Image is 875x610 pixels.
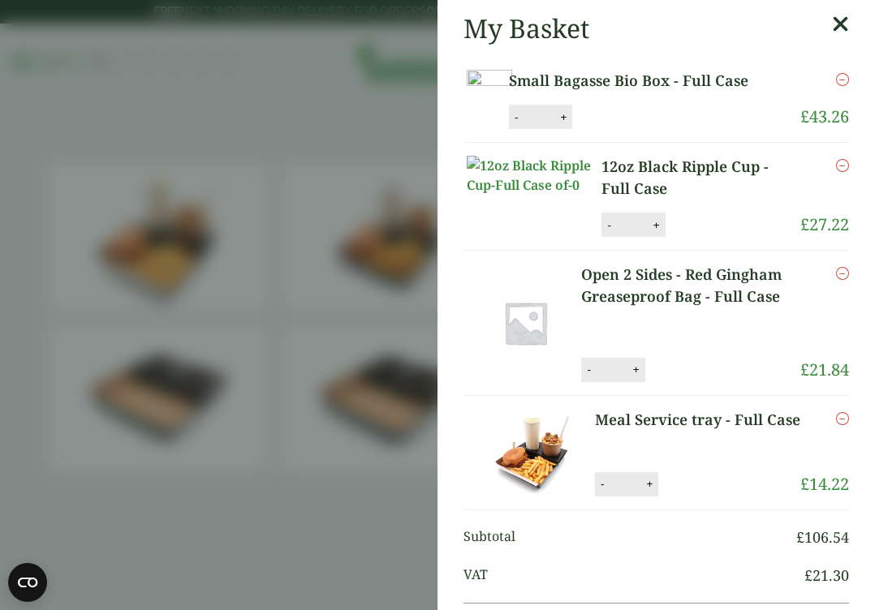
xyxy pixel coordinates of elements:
bdi: 43.26 [800,105,849,127]
a: Remove this item [836,409,849,428]
button: + [641,477,657,491]
button: - [596,477,609,491]
button: + [555,110,571,124]
button: - [602,218,615,232]
span: £ [800,105,809,127]
span: £ [796,527,804,547]
bdi: 21.30 [804,565,849,585]
a: 12oz Black Ripple Cup - Full Case [601,156,800,200]
span: VAT [463,565,804,586]
button: + [628,363,644,376]
bdi: 27.22 [800,213,849,235]
a: Remove this item [836,156,849,175]
bdi: 21.84 [800,359,849,380]
bdi: 106.54 [796,527,849,547]
span: £ [800,359,809,380]
span: £ [800,473,809,495]
span: £ [800,213,809,235]
button: - [582,363,595,376]
a: Remove this item [836,264,849,283]
button: + [649,218,665,232]
a: Remove this item [836,70,849,89]
h2: My Basket [463,13,589,44]
span: £ [804,565,812,585]
img: Placeholder [467,264,584,381]
button: - [510,110,523,124]
a: Meal Service tray - Full Case [595,409,800,431]
img: 12oz Black Ripple Cup-Full Case of-0 [467,156,601,195]
span: Subtotal [463,526,796,548]
a: Small Bagasse Bio Box - Full Case [509,70,774,92]
a: Open 2 Sides - Red Gingham Greaseproof Bag - Full Case [581,264,800,307]
bdi: 14.22 [800,473,849,495]
button: Open CMP widget [8,563,47,602]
